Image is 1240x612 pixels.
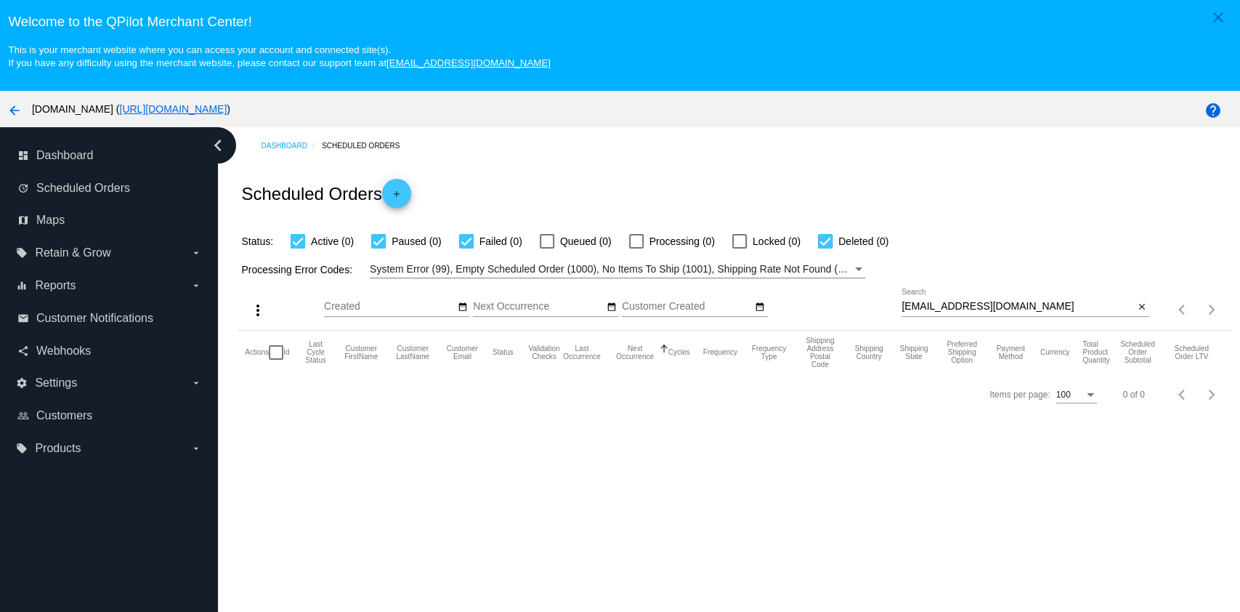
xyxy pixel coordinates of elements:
mat-select: Filter by Processing Error Codes [370,260,865,278]
span: Maps [36,214,65,227]
i: share [17,345,29,357]
mat-icon: close [1136,302,1146,313]
mat-header-cell: Validation Checks [527,331,562,374]
span: Deleted (0) [838,233,888,250]
small: This is your merchant website where you can access your account and connected site(s). If you hav... [8,44,550,68]
i: dashboard [17,150,29,161]
button: Change sorting for NextOccurrenceUtc [615,345,655,361]
button: Change sorting for CustomerFirstName [342,345,381,361]
span: 100 [1056,390,1071,400]
span: [DOMAIN_NAME] ( ) [32,103,230,115]
button: Change sorting for ShippingPostcode [801,337,840,369]
a: email Customer Notifications [17,307,202,330]
i: arrow_drop_down [190,280,202,291]
mat-icon: arrow_back [6,102,23,119]
span: Processing (0) [649,233,715,250]
span: Webhooks [36,345,91,358]
span: Customers [36,409,92,422]
button: Change sorting for Subtotal [1117,340,1159,364]
a: map Maps [17,209,202,232]
mat-icon: date_range [755,302,765,313]
i: map [17,214,29,226]
button: Next page [1197,295,1226,324]
button: Change sorting for CustomerLastName [394,345,432,361]
i: chevron_left [206,134,230,157]
mat-icon: close [1209,9,1227,26]
mat-header-cell: Actions [245,331,269,374]
span: Processing Error Codes: [241,264,352,275]
span: Customer Notifications [36,312,153,325]
i: local_offer [16,247,28,259]
span: Retain & Grow [35,246,110,259]
button: Clear [1134,299,1149,315]
i: settings [16,377,28,389]
span: Reports [35,279,76,292]
mat-icon: add [388,189,405,206]
a: people_outline Customers [17,404,202,427]
button: Change sorting for Frequency [703,348,737,357]
button: Change sorting for PaymentMethod.Type [994,345,1027,361]
div: 0 of 0 [1123,390,1145,400]
span: Products [35,442,81,455]
button: Change sorting for Id [283,348,289,357]
i: arrow_drop_down [190,377,202,389]
span: Settings [35,377,77,390]
mat-header-cell: Total Product Quantity [1082,331,1117,374]
button: Previous page [1168,380,1197,409]
h2: Scheduled Orders [241,179,410,208]
mat-icon: more_vert [249,302,267,319]
button: Change sorting for LastOccurrenceUtc [562,345,601,361]
i: update [17,182,29,194]
button: Change sorting for FrequencyType [750,345,787,361]
mat-icon: help [1204,102,1222,119]
button: Change sorting for ShippingState [898,345,929,361]
a: share Webhooks [17,339,202,363]
h3: Welcome to the QPilot Merchant Center! [8,14,1231,30]
a: dashboard Dashboard [17,144,202,167]
span: Queued (0) [560,233,612,250]
button: Previous page [1168,295,1197,324]
button: Change sorting for LastProcessingCycleId [303,340,329,364]
a: [EMAIL_ADDRESS][DOMAIN_NAME] [386,57,551,68]
span: Dashboard [36,149,93,162]
i: people_outline [17,410,29,422]
span: Paused (0) [392,233,441,250]
input: Customer Created [622,301,753,313]
i: email [17,313,29,324]
a: Dashboard [261,134,322,157]
button: Change sorting for Cycles [668,348,690,357]
input: Search [901,301,1134,313]
i: equalizer [16,280,28,291]
mat-icon: date_range [458,302,468,313]
button: Change sorting for Status [493,348,513,357]
a: [URL][DOMAIN_NAME] [119,103,227,115]
div: Items per page: [989,390,1050,400]
button: Change sorting for LifetimeValue [1172,345,1212,361]
span: Status: [241,235,273,247]
i: arrow_drop_down [190,247,202,259]
button: Change sorting for ShippingCountry [853,345,886,361]
a: update Scheduled Orders [17,177,202,200]
i: local_offer [16,443,28,454]
i: arrow_drop_down [190,443,202,454]
button: Next page [1197,380,1226,409]
button: Change sorting for CustomerEmail [445,345,480,361]
button: Change sorting for CurrencyIso [1040,348,1070,357]
span: Scheduled Orders [36,182,130,195]
span: Active (0) [311,233,354,250]
button: Change sorting for PreferredShippingOption [942,340,981,364]
a: Scheduled Orders [322,134,413,157]
input: Created [324,301,455,313]
span: Locked (0) [753,233,801,250]
input: Next Occurrence [473,301,604,313]
mat-icon: date_range [606,302,616,313]
span: Failed (0) [479,233,522,250]
mat-select: Items per page: [1056,390,1097,400]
